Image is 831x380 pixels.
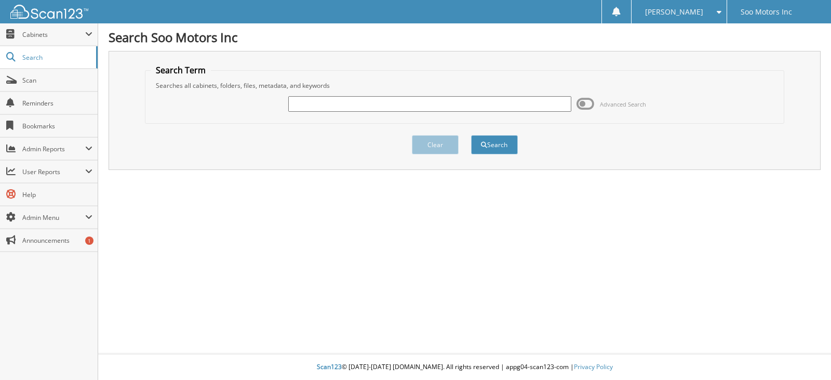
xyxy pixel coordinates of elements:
span: Admin Menu [22,213,85,222]
button: Clear [412,135,459,154]
span: User Reports [22,167,85,176]
h1: Search Soo Motors Inc [109,29,821,46]
span: Scan [22,76,92,85]
span: Reminders [22,99,92,108]
div: Searches all cabinets, folders, files, metadata, and keywords [151,81,779,90]
a: Privacy Policy [574,362,613,371]
img: scan123-logo-white.svg [10,5,88,19]
span: Admin Reports [22,145,85,153]
div: 1 [85,237,93,245]
legend: Search Term [151,64,211,76]
span: Scan123 [317,362,342,371]
span: [PERSON_NAME] [645,9,703,15]
span: Bookmarks [22,122,92,130]
span: Advanced Search [600,100,646,108]
span: Help [22,190,92,199]
span: Soo Motors Inc [741,9,792,15]
span: Announcements [22,236,92,245]
div: © [DATE]-[DATE] [DOMAIN_NAME]. All rights reserved | appg04-scan123-com | [98,355,831,380]
button: Search [471,135,518,154]
span: Search [22,53,91,62]
span: Cabinets [22,30,85,39]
